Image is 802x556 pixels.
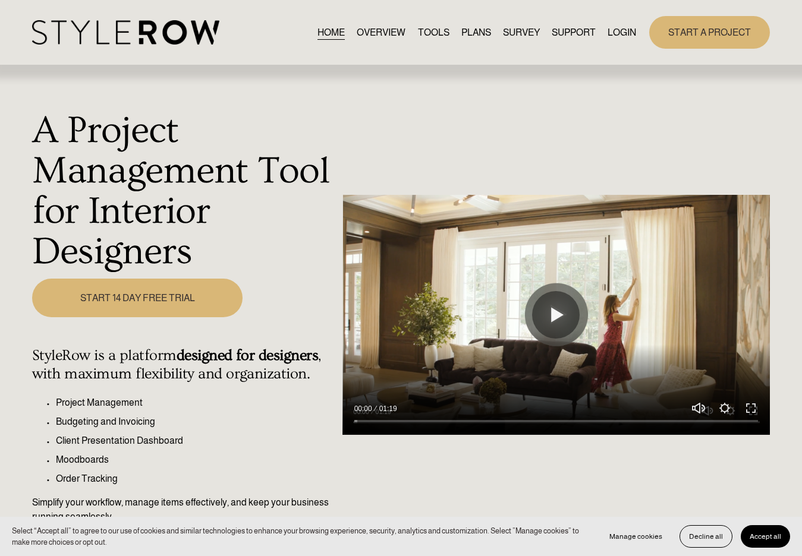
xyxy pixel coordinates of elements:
p: Project Management [56,396,336,410]
a: SURVEY [503,24,540,40]
span: Decline all [689,532,723,541]
a: LOGIN [608,24,636,40]
a: START 14 DAY FREE TRIAL [32,279,243,317]
button: Decline all [680,525,732,548]
p: Budgeting and Invoicing [56,415,336,429]
h1: A Project Management Tool for Interior Designers [32,110,336,273]
button: Manage cookies [600,525,671,548]
button: Accept all [741,525,790,548]
span: SUPPORT [552,26,596,40]
a: HOME [317,24,345,40]
a: PLANS [461,24,491,40]
a: TOOLS [418,24,449,40]
input: Seek [354,417,758,425]
p: Order Tracking [56,472,336,486]
a: START A PROJECT [649,16,770,49]
h4: StyleRow is a platform , with maximum flexibility and organization. [32,347,336,383]
p: Select “Accept all” to agree to our use of cookies and similar technologies to enhance your brows... [12,525,589,548]
div: Duration [375,403,400,415]
img: StyleRow [32,20,219,45]
div: Current time [354,403,375,415]
button: Play [532,291,580,339]
p: Client Presentation Dashboard [56,434,336,448]
a: OVERVIEW [357,24,405,40]
span: Manage cookies [609,532,662,541]
p: Simplify your workflow, manage items effectively, and keep your business running seamlessly. [32,495,336,524]
p: Moodboards [56,453,336,467]
span: Accept all [750,532,781,541]
a: folder dropdown [552,24,596,40]
strong: designed for designers [177,347,319,364]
